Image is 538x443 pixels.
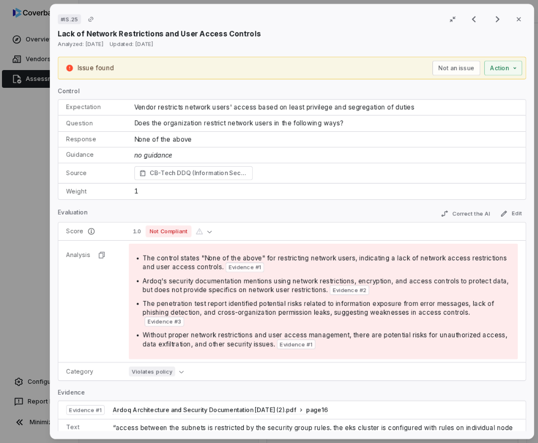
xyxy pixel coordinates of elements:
[280,340,312,348] span: Evidence # 1
[134,187,138,195] span: 1
[333,286,366,294] span: Evidence # 2
[306,406,328,414] span: page 16
[143,299,494,316] span: The penetration test report identified potential risks related to information exposure from error...
[66,135,118,143] p: Response
[134,103,415,111] span: Vendor restricts network users' access based on least privilege and segregation of duties
[110,40,154,47] span: Updated: [DATE]
[66,169,118,177] p: Source
[134,135,518,145] p: None of the above
[129,367,175,376] span: Violates policy
[464,13,484,25] button: Previous result
[66,251,90,259] p: Analysis
[143,254,507,271] span: The control states "None of the above" for restricting network users, indicating a lack of networ...
[58,389,526,401] p: Evidence
[82,10,100,28] button: Copy link
[134,151,172,159] span: no guidance
[484,61,522,75] button: Action
[66,227,113,235] p: Score
[66,151,118,159] p: Guidance
[437,208,494,220] button: Correct the AI
[146,225,192,237] span: Not Compliant
[488,13,507,25] button: Next result
[113,406,296,414] span: Ardoq Architecture and Security Documentation [DATE] (2).pdf
[113,424,513,442] span: “access between the subnets is restricted by the security group rules. the eks cluster is configu...
[58,29,261,39] p: Lack of Network Restrictions and User Access Controls
[66,187,118,195] p: Weight
[134,119,344,127] span: Does the organization restrict network users in the following ways?
[66,368,113,375] p: Category
[58,40,104,47] span: Analyzed: [DATE]
[496,208,526,220] button: Edit
[58,209,87,221] p: Evaluation
[77,63,114,73] p: Issue found
[143,277,509,294] span: Ardoq's security documentation mentions using network restrictions, encryption, and access contro...
[69,406,102,414] span: Evidence # 1
[61,15,78,23] span: # IS.25
[143,331,507,348] span: Without proper network restrictions and user access management, there are potential risks for una...
[66,103,118,111] p: Expectation
[229,263,261,271] span: Evidence # 1
[150,168,248,178] span: CB-Tech DDQ (Information Security)
[113,406,328,414] button: Ardoq Architecture and Security Documentation [DATE] (2).pdfpage16
[58,87,526,99] p: Control
[129,225,216,237] button: 1.0Not Compliant
[148,318,181,326] span: Evidence # 3
[432,61,480,75] button: Not an issue
[66,119,118,127] p: Question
